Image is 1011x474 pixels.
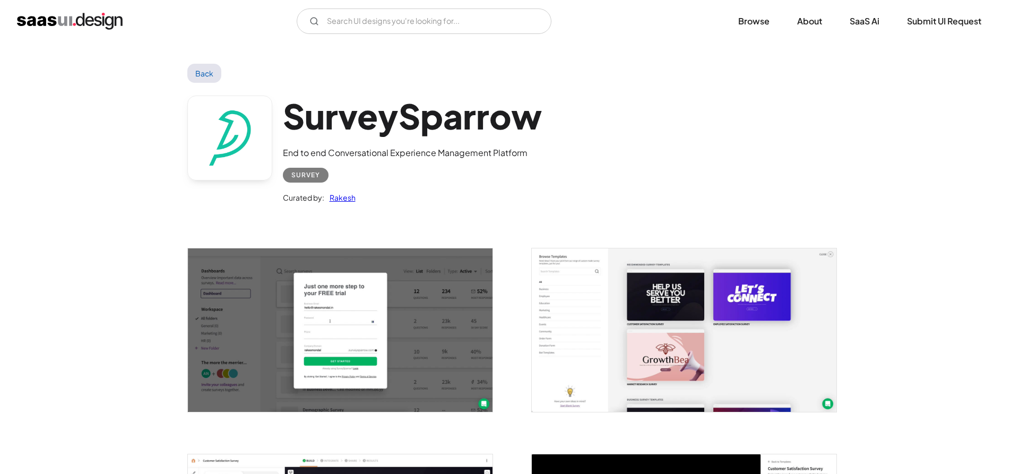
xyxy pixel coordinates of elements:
[725,10,782,33] a: Browse
[283,146,542,159] div: End to end Conversational Experience Management Platform
[784,10,835,33] a: About
[283,96,542,136] h1: SurveySparrow
[291,169,320,182] div: Survey
[837,10,892,33] a: SaaS Ai
[532,248,836,412] a: open lightbox
[532,248,836,412] img: 6023eea42ac5664c23817cc9_SurveySparrow%20browse%20templates.jpg
[297,8,551,34] input: Search UI designs you're looking for...
[188,248,492,412] a: open lightbox
[894,10,994,33] a: Submit UI Request
[187,64,222,83] a: Back
[324,191,356,204] a: Rakesh
[17,13,123,30] a: home
[283,191,324,204] div: Curated by:
[188,248,492,412] img: 6023eea4ed4b7c749558bc61_SurveySparrow%20-%20Login.jpg
[297,8,551,34] form: Email Form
